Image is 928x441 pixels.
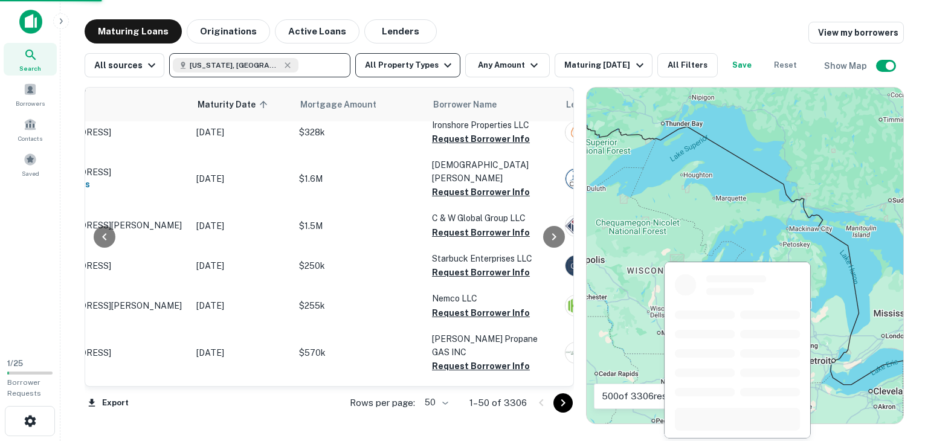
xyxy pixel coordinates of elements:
p: [DATE] [196,126,287,139]
p: $1.5M [299,219,420,233]
button: Maturing [DATE] [555,53,652,77]
p: Nemco LLC [432,292,553,305]
span: Borrower Requests [7,378,41,398]
a: View my borrowers [808,22,904,43]
div: All sources [94,58,159,72]
p: [DEMOGRAPHIC_DATA][PERSON_NAME] [432,158,553,185]
button: Request Borrower Info [432,359,530,373]
th: Mortgage Amount [293,88,426,121]
p: [DATE] [196,219,287,233]
p: $328k [299,126,420,139]
p: 1–50 of 3306 [469,396,527,410]
p: $250k [299,259,420,272]
iframe: Chat Widget [868,344,928,402]
span: Borrowers [16,98,45,108]
button: Request Borrower Info [432,185,530,199]
a: Borrowers [4,78,57,111]
p: Rows per page: [350,396,415,410]
span: Search [19,63,41,73]
p: $1.6M [299,172,420,185]
p: [PERSON_NAME] Propane GAS INC [432,332,553,359]
button: All Property Types [355,53,460,77]
img: capitalize-icon.png [19,10,42,34]
div: 50 [420,394,450,411]
button: Go to next page [553,393,573,413]
th: Borrower Name [426,88,559,121]
button: Save your search to get updates of matches that match your search criteria. [723,53,761,77]
button: Originations [187,19,270,43]
button: Export [85,394,132,412]
span: Mortgage Amount [300,97,392,112]
a: Saved [4,148,57,181]
p: $570k [299,346,420,359]
p: [PERSON_NAME] Management LLC [432,385,553,412]
h6: Show Map [824,59,869,72]
p: [DATE] [196,172,287,185]
button: Request Borrower Info [432,225,530,240]
span: 1 / 25 [7,359,23,368]
button: All sources [85,53,164,77]
p: [DATE] [196,259,287,272]
span: Maturity Date [198,97,271,112]
th: Maturity Date [190,88,293,121]
button: Lenders [364,19,437,43]
div: Maturing [DATE] [564,58,646,72]
p: 500 of 3306 results [602,389,682,404]
span: Saved [22,169,39,178]
span: [US_STATE], [GEOGRAPHIC_DATA] [190,60,280,71]
button: Any Amount [465,53,550,77]
a: Search [4,43,57,76]
p: C & W Global Group LLC [432,211,553,225]
button: Reset [766,53,805,77]
span: Lender [566,97,595,112]
button: Active Loans [275,19,359,43]
span: Borrower Name [433,97,497,112]
p: $255k [299,299,420,312]
button: Request Borrower Info [432,306,530,320]
p: Starbuck Enterprises LLC [432,252,553,265]
button: All Filters [657,53,718,77]
button: Request Borrower Info [432,132,530,146]
button: Request Borrower Info [432,265,530,280]
a: Contacts [4,113,57,146]
p: [DATE] [196,299,287,312]
p: Ironshore Properties LLC [432,118,553,132]
span: Contacts [18,134,42,143]
p: [DATE] [196,346,287,359]
button: Maturing Loans [85,19,182,43]
div: 0 0 [587,88,903,423]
